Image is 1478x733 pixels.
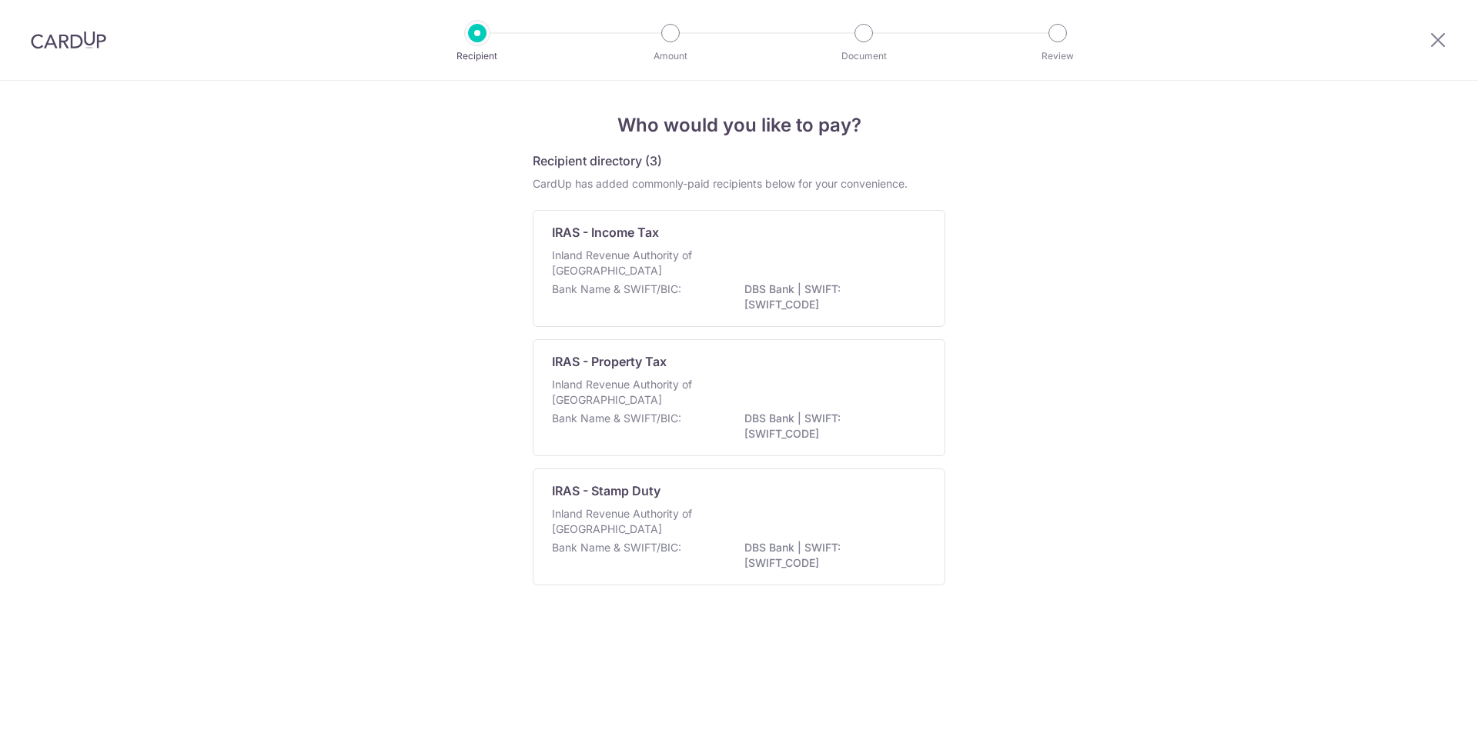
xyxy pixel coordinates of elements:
p: Bank Name & SWIFT/BIC: [552,282,681,297]
p: Review [1001,48,1115,64]
h4: Who would you like to pay? [533,112,945,139]
p: Bank Name & SWIFT/BIC: [552,411,681,426]
p: DBS Bank | SWIFT: [SWIFT_CODE] [744,540,917,571]
p: Document [807,48,921,64]
p: DBS Bank | SWIFT: [SWIFT_CODE] [744,282,917,312]
p: IRAS - Income Tax [552,223,659,242]
p: Inland Revenue Authority of [GEOGRAPHIC_DATA] [552,377,715,408]
p: Inland Revenue Authority of [GEOGRAPHIC_DATA] [552,248,715,278]
iframe: Opens a widget where you can find more information [1379,687,1463,725]
h5: Recipient directory (3) [533,152,662,170]
p: DBS Bank | SWIFT: [SWIFT_CODE] [744,411,917,441]
p: Amount [614,48,727,64]
p: Inland Revenue Authority of [GEOGRAPHIC_DATA] [552,506,715,537]
p: Bank Name & SWIFT/BIC: [552,540,681,555]
p: Recipient [420,48,534,64]
img: CardUp [31,31,106,49]
p: IRAS - Property Tax [552,352,667,371]
div: CardUp has added commonly-paid recipients below for your convenience. [533,176,945,192]
p: IRAS - Stamp Duty [552,481,660,500]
